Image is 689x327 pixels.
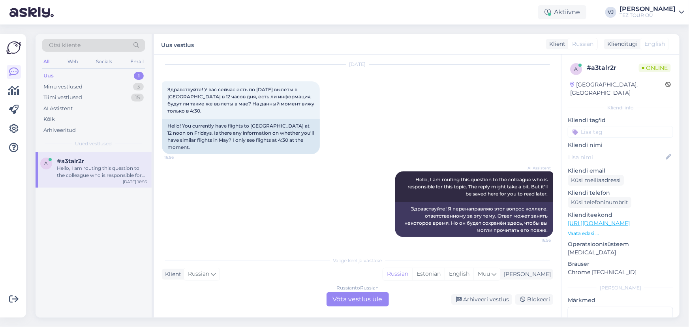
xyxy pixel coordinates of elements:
[162,61,553,68] div: [DATE]
[521,237,551,243] span: 16:56
[336,284,379,291] div: Russian to Russian
[162,119,320,154] div: Hello! You currently have flights to [GEOGRAPHIC_DATA] at 12 noon on Fridays. Is there any inform...
[43,105,73,113] div: AI Assistent
[43,126,76,134] div: Arhiveeritud
[43,83,83,91] div: Minu vestlused
[162,270,181,278] div: Klient
[94,56,114,67] div: Socials
[639,64,671,72] span: Online
[605,7,616,18] div: VJ
[6,40,21,55] img: Askly Logo
[75,140,112,147] span: Uued vestlused
[123,179,147,185] div: [DATE] 16:56
[568,260,673,268] p: Brauser
[574,66,578,72] span: a
[538,5,586,19] div: Aktiivne
[501,270,551,278] div: [PERSON_NAME]
[568,240,673,248] p: Operatsioonisüsteem
[570,81,665,97] div: [GEOGRAPHIC_DATA], [GEOGRAPHIC_DATA]
[445,268,473,280] div: English
[43,94,82,101] div: Tiimi vestlused
[407,177,549,197] span: Hello, I am routing this question to the colleague who is responsible for this topic. The reply m...
[568,167,673,175] p: Kliendi email
[521,165,551,171] span: AI Assistent
[66,56,80,67] div: Web
[644,40,665,48] span: English
[568,296,673,304] p: Märkmed
[515,294,553,305] div: Blokeeri
[167,86,315,114] span: Здравствуйте! У вас сейчас есть по [DATE] вылеты в [GEOGRAPHIC_DATA] в 12 часов дня, есть ли инфо...
[395,202,553,237] div: Здравствуйте! Я перенаправляю этот вопрос коллеге, ответственному за эту тему. Ответ может занять...
[568,116,673,124] p: Kliendi tag'id
[568,268,673,276] p: Chrome [TECHNICAL_ID]
[568,126,673,138] input: Lisa tag
[572,40,593,48] span: Russian
[49,41,81,49] span: Otsi kliente
[162,257,553,264] div: Valige keel ja vastake
[478,270,490,277] span: Muu
[568,211,673,219] p: Klienditeekond
[131,94,144,101] div: 15
[568,175,624,186] div: Küsi meiliaadressi
[57,158,84,165] span: #a3talr2r
[164,154,194,160] span: 16:56
[568,104,673,111] div: Kliendi info
[604,40,638,48] div: Klienditugi
[57,165,147,179] div: Hello, I am routing this question to the colleague who is responsible for this topic. The reply m...
[451,294,512,305] div: Arhiveeri vestlus
[568,220,630,227] a: [URL][DOMAIN_NAME]
[620,12,676,19] div: TEZ TOUR OÜ
[620,6,684,19] a: [PERSON_NAME]TEZ TOUR OÜ
[45,160,48,166] span: a
[620,6,676,12] div: [PERSON_NAME]
[587,63,639,73] div: # a3talr2r
[133,83,144,91] div: 3
[383,268,412,280] div: Russian
[568,197,631,208] div: Küsi telefoninumbrit
[568,189,673,197] p: Kliendi telefon
[568,230,673,237] p: Vaata edasi ...
[546,40,565,48] div: Klient
[129,56,145,67] div: Email
[42,56,51,67] div: All
[327,292,389,306] div: Võta vestlus üle
[568,284,673,291] div: [PERSON_NAME]
[568,141,673,149] p: Kliendi nimi
[568,153,664,162] input: Lisa nimi
[134,72,144,80] div: 1
[412,268,445,280] div: Estonian
[161,39,194,49] label: Uus vestlus
[188,270,209,278] span: Russian
[43,115,55,123] div: Kõik
[568,248,673,257] p: [MEDICAL_DATA]
[43,72,54,80] div: Uus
